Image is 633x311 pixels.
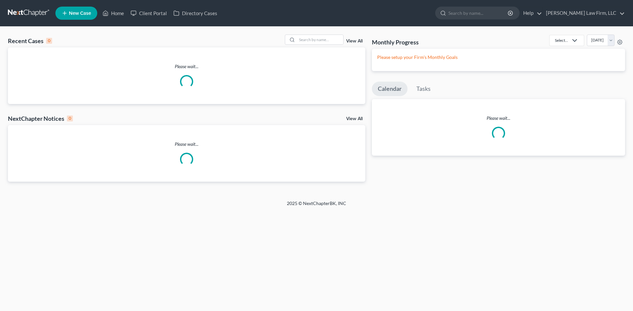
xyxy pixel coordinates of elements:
[297,35,343,44] input: Search by name...
[46,38,52,44] div: 0
[8,115,73,122] div: NextChapter Notices
[410,82,437,96] a: Tasks
[8,37,52,45] div: Recent Cases
[346,117,363,121] a: View All
[8,141,365,147] p: Please wait...
[520,7,542,19] a: Help
[127,7,170,19] a: Client Portal
[99,7,127,19] a: Home
[346,39,363,43] a: View All
[170,7,221,19] a: Directory Cases
[448,7,509,19] input: Search by name...
[67,116,73,121] div: 0
[372,115,625,121] p: Please wait...
[555,38,568,43] div: Select...
[8,63,365,70] p: Please wait...
[372,38,419,46] h3: Monthly Progress
[372,82,407,96] a: Calendar
[129,200,504,212] div: 2025 © NextChapterBK, INC
[543,7,625,19] a: [PERSON_NAME] Law Firm, LLC
[69,11,91,16] span: New Case
[377,54,620,61] p: Please setup your Firm's Monthly Goals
